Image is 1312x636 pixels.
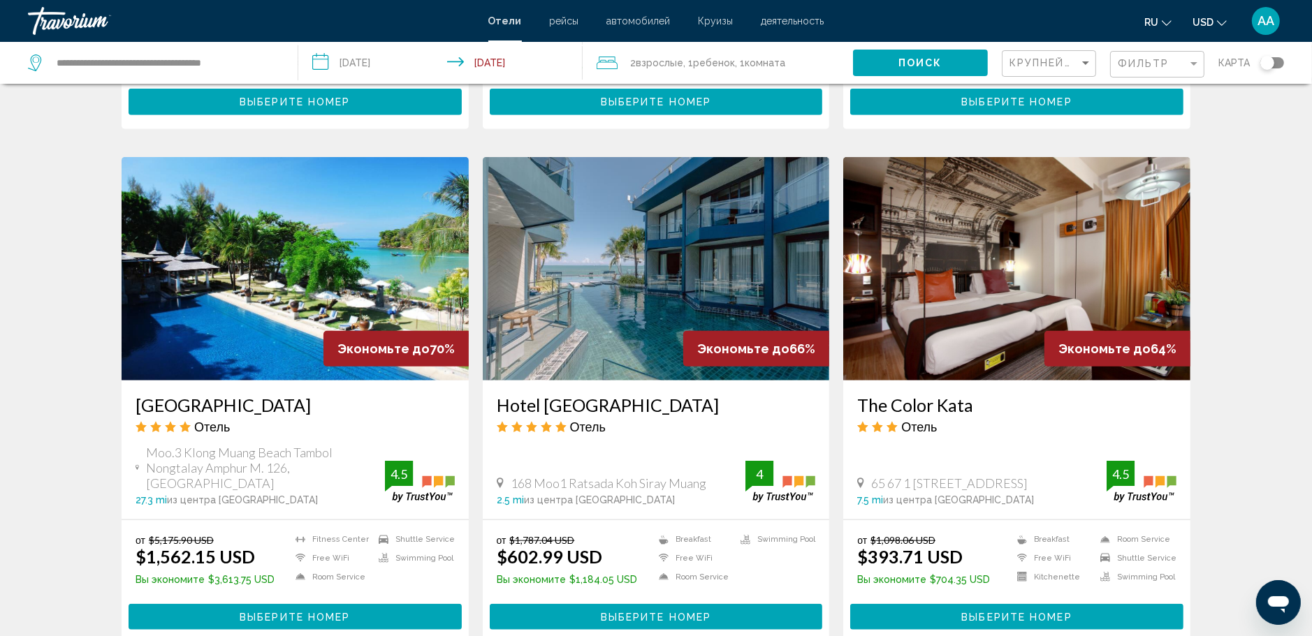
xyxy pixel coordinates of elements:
[850,89,1183,114] button: Выберите номер
[1193,12,1227,32] button: Change currency
[497,419,816,434] div: 5 star Hotel
[871,475,1028,491] span: 65 67 1 [STREET_ADDRESS]
[524,494,675,505] span: из центра [GEOGRAPHIC_DATA]
[1044,331,1190,367] div: 64%
[697,341,789,356] span: Экономьте до
[372,534,455,546] li: Shuttle Service
[961,97,1072,108] span: Выберите номер
[1118,58,1169,69] span: Фильтр
[601,97,711,108] span: Выберите номер
[1248,6,1284,36] button: User Menu
[583,42,853,84] button: Travelers: 2 adults, 1 child
[488,15,522,27] a: Отели
[122,157,469,380] img: Hotel image
[490,89,823,114] button: Выберите номер
[323,331,469,367] div: 70%
[607,15,671,27] span: автомобилей
[636,57,683,68] span: Взрослые
[1107,461,1176,502] img: trustyou-badge.svg
[850,604,1183,630] button: Выберите номер
[1010,552,1093,564] li: Free WiFi
[136,394,455,415] a: [GEOGRAPHIC_DATA]
[385,461,455,502] img: trustyou-badge.svg
[699,15,734,27] span: Круизы
[1250,57,1284,69] button: Toggle map
[167,494,318,505] span: из центра [GEOGRAPHIC_DATA]
[857,494,883,505] span: 7.5 mi
[136,494,167,505] span: 27.3 mi
[136,534,145,546] span: от
[1058,341,1151,356] span: Экономьте до
[1093,571,1176,583] li: Swimming Pool
[1258,14,1274,28] span: AA
[483,157,830,380] a: Hotel image
[857,394,1176,415] a: The Color Kata
[1093,552,1176,564] li: Shuttle Service
[857,419,1176,434] div: 3 star Hotel
[298,42,583,84] button: Check-in date: Nov 1, 2025 Check-out date: Nov 7, 2025
[129,92,462,108] a: Выберите номер
[136,574,275,585] p: $3,613.75 USD
[693,57,735,68] span: Ребенок
[601,612,711,623] span: Выберите номер
[683,331,829,367] div: 66%
[761,15,824,27] a: деятельность
[1009,57,1176,68] span: Крупнейшие сбережения
[497,394,816,415] a: Hotel [GEOGRAPHIC_DATA]
[1144,12,1172,32] button: Change language
[570,419,606,434] span: Отель
[857,574,926,585] span: Вы экономите
[497,574,637,585] p: $1,184.05 USD
[289,534,372,546] li: Fitness Center
[28,7,474,35] a: Travorium
[1010,534,1093,546] li: Breakfast
[1010,571,1093,583] li: Kitchenette
[735,53,785,73] span: , 1
[857,534,867,546] span: от
[289,571,372,583] li: Room Service
[136,546,255,567] ins: $1,562.15 USD
[497,574,566,585] span: Вы экономите
[853,50,988,75] button: Поиск
[745,57,785,68] span: Комната
[1110,50,1204,79] button: Filter
[510,534,575,546] del: $1,787.04 USD
[734,534,815,546] li: Swimming Pool
[497,546,602,567] ins: $602.99 USD
[901,419,937,434] span: Отель
[857,574,990,585] p: $704.35 USD
[490,607,823,623] a: Выберите номер
[511,475,706,491] span: 168 Moo1 Ratsada Koh Siray Muang
[194,419,230,434] span: Отель
[883,494,1034,505] span: из центра [GEOGRAPHIC_DATA]
[497,494,524,505] span: 2.5 mi
[149,534,214,546] del: $5,175.90 USD
[1107,466,1135,482] div: 4.5
[683,53,735,73] span: , 1
[289,552,372,564] li: Free WiFi
[550,15,579,27] a: рейсы
[136,574,205,585] span: Вы экономите
[1144,17,1158,28] span: ru
[1193,17,1213,28] span: USD
[136,419,455,434] div: 4 star Hotel
[490,92,823,108] a: Выберите номер
[1093,534,1176,546] li: Room Service
[850,607,1183,623] a: Выберите номер
[129,89,462,114] button: Выберите номер
[1218,53,1250,73] span: карта
[961,612,1072,623] span: Выберите номер
[857,546,963,567] ins: $393.71 USD
[843,157,1190,380] img: Hotel image
[652,552,734,564] li: Free WiFi
[490,604,823,630] button: Выберите номер
[129,607,462,623] a: Выберите номер
[630,53,683,73] span: 2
